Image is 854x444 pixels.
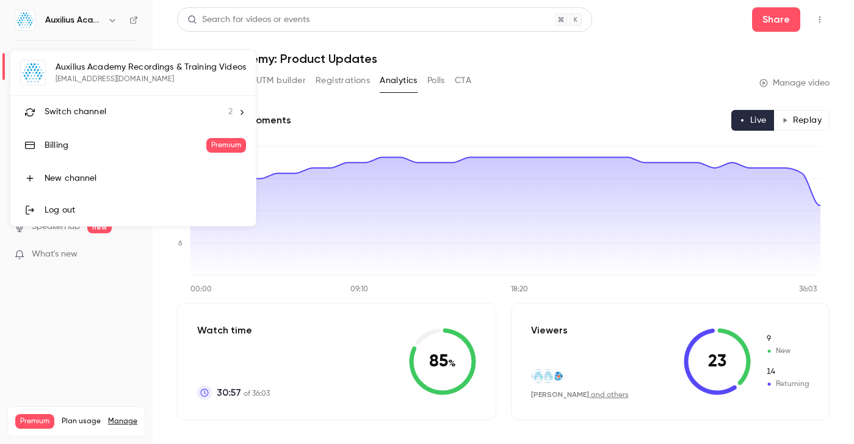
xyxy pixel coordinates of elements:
[228,106,233,118] span: 2
[45,204,246,216] div: Log out
[45,139,206,151] div: Billing
[206,138,246,153] span: Premium
[45,172,246,184] div: New channel
[45,106,106,118] span: Switch channel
